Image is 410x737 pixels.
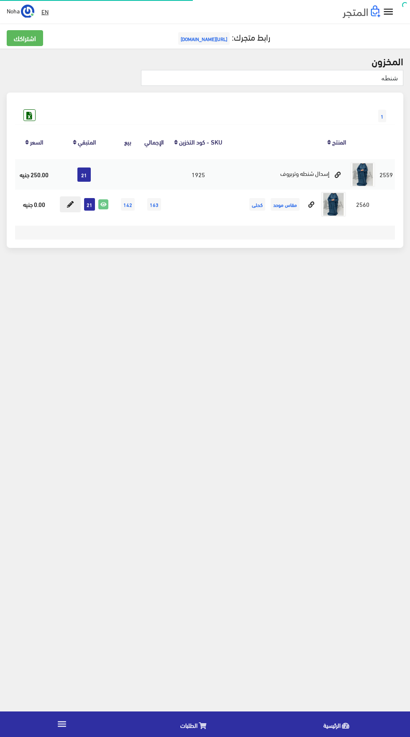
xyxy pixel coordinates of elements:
th: اﻹجمالي [141,124,168,159]
i:  [56,719,67,729]
span: كحلى [249,198,265,211]
u: EN [41,6,49,17]
span: 163 [147,198,161,211]
img: . [343,5,380,18]
span: 1 [378,110,386,122]
span: [URL][DOMAIN_NAME] [178,32,230,45]
td: إسدال شنطه وتربروف [228,160,348,190]
td: 2559 [377,160,395,190]
a: EN [38,4,52,19]
a: SKU - كود التخزين [179,136,222,147]
td: 2560 [348,189,377,219]
span: 21 [77,167,91,182]
span: Noha [7,5,20,16]
a: المتبقي [78,136,96,147]
a: ... Noha [7,4,34,18]
img: asdal-shnth-otrbrof.jpg [350,162,375,187]
input: بحث ( SKU - كود التخزين, الإسم, الموديل, السعر )... [141,70,403,86]
a: الطلبات [124,714,267,735]
a: المنتج [332,136,346,147]
td: 250.00 جنيه [15,160,54,190]
span: 142 [121,198,135,211]
a: الرئيسية [267,714,410,735]
span: الطلبات [180,720,197,730]
img: ... [21,5,34,18]
span: مقاس موحد [271,198,300,211]
i:  [382,6,395,18]
td: 1925 [168,160,228,190]
img: asdal-shnth-otrbrof.jpg [321,192,346,217]
a: السعر [30,136,43,147]
td: 0.00 جنيه [15,189,54,219]
h2: المخزون [7,55,403,66]
th: بيع [115,124,141,159]
span: 21 [84,198,95,211]
a: رابط متجرك:[URL][DOMAIN_NAME] [176,29,270,44]
span: الرئيسية [323,720,341,730]
a: اشتراكك [7,30,43,46]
